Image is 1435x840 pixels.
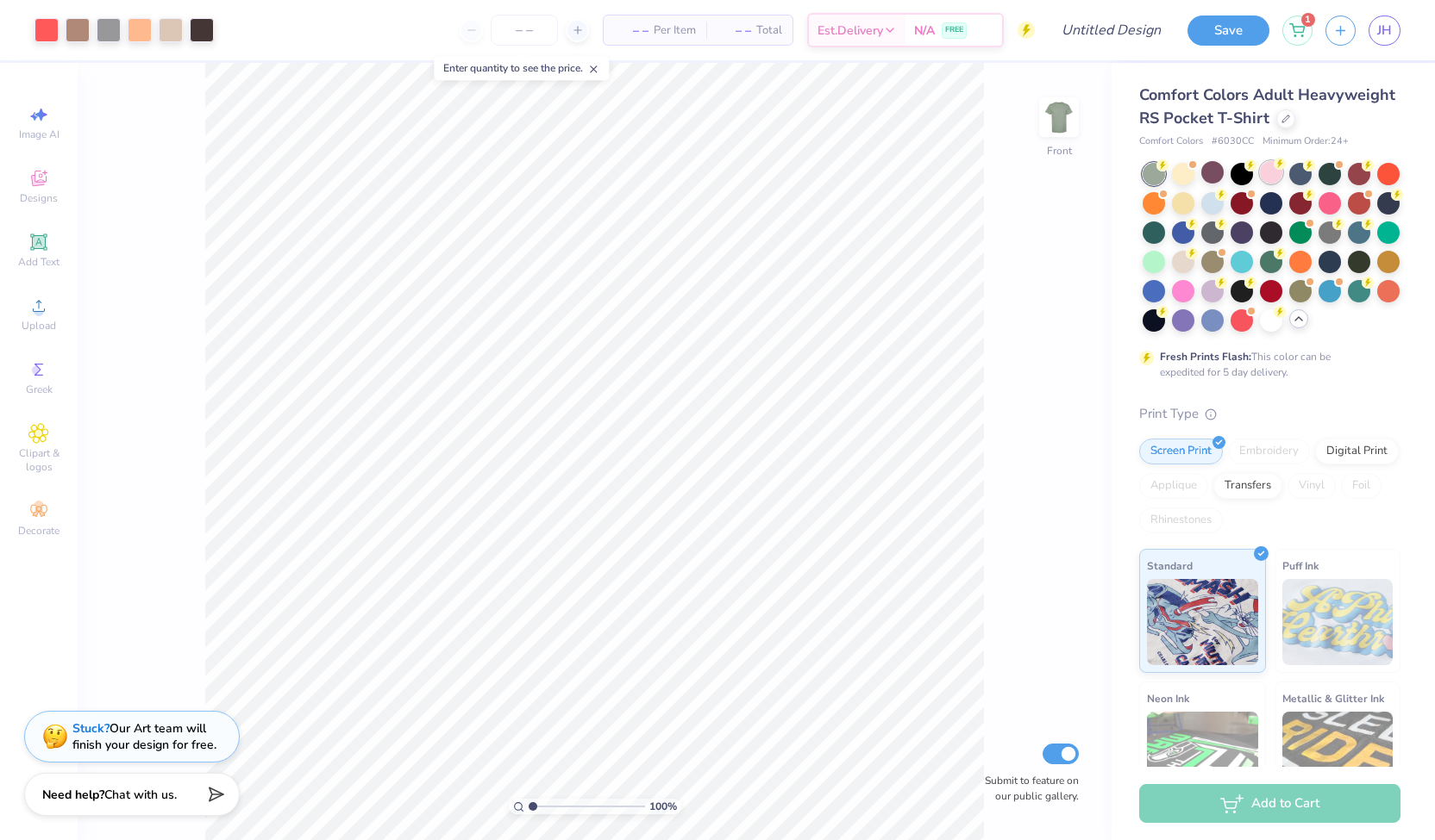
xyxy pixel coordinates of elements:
span: 100 % [649,799,677,814]
strong: Stuck? [72,720,110,737]
input: Untitled Design [1048,13,1175,47]
div: Front [1047,143,1072,159]
span: FREE [945,24,963,36]
img: Metallic & Glitter Ink [1282,712,1394,798]
span: Clipart & logos [9,446,69,474]
span: Total [756,22,782,40]
span: – – [717,22,751,40]
img: Neon Ink [1147,712,1258,798]
span: Minimum Order: 24 + [1263,134,1349,149]
input: – – [491,15,558,46]
div: Rhinestones [1139,507,1223,533]
span: Neon Ink [1147,689,1189,707]
img: Front [1042,100,1076,134]
span: Upload [22,319,56,333]
img: Standard [1147,579,1258,665]
strong: Fresh Prints Flash: [1160,350,1251,364]
div: Vinyl [1288,473,1336,499]
span: Designs [20,191,58,205]
div: Digital Print [1315,439,1399,464]
span: Add Text [18,255,60,269]
span: Puff Ink [1282,557,1319,575]
span: N/A [914,22,935,40]
div: Foil [1341,473,1382,499]
span: Image AI [19,128,60,141]
span: Greek [26,383,53,396]
div: Embroidery [1228,439,1310,464]
span: – – [614,22,649,40]
div: This color can be expedited for 5 day delivery. [1160,349,1372,380]
a: JH [1369,16,1401,46]
div: Print Type [1139,404,1401,424]
span: Decorate [18,524,60,538]
div: Our Art team will finish your design for free. [72,720,216,753]
img: Puff Ink [1282,579,1394,665]
span: Comfort Colors [1139,134,1203,149]
div: Transfers [1213,473,1282,499]
span: Standard [1147,557,1193,575]
div: Screen Print [1139,439,1223,464]
span: 1 [1301,13,1315,27]
span: Metallic & Glitter Ink [1282,689,1384,707]
div: Enter quantity to see the price. [434,56,609,80]
span: # 6030CC [1212,134,1254,149]
span: JH [1377,21,1392,40]
strong: Need help? [42,787,104,803]
label: Submit to feature on our public gallery. [975,773,1079,804]
div: Applique [1139,473,1208,499]
span: Per Item [654,22,696,40]
span: Est. Delivery [818,22,883,40]
button: Save [1187,16,1269,46]
span: Chat with us. [104,787,177,803]
span: Comfort Colors Adult Heavyweight RS Pocket T-Shirt [1139,84,1395,128]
